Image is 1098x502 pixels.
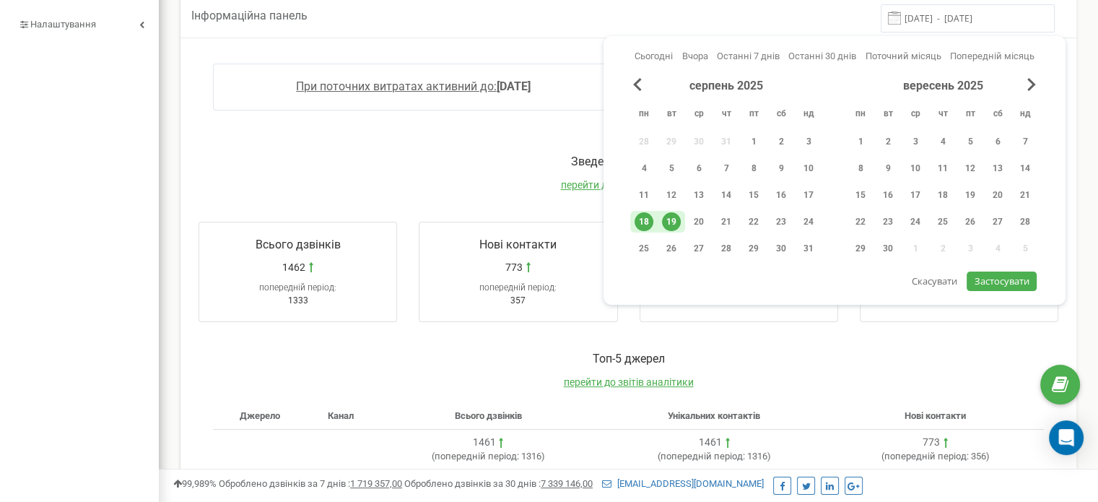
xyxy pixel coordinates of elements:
span: попередній період: [434,451,518,462]
div: пн 25 серп 2025 р. [630,238,658,259]
div: нд 3 серп 2025 р. [795,131,822,152]
div: ср 24 вер 2025 р. [902,211,929,233]
div: 27 [988,212,1007,231]
div: 19 [662,212,681,231]
div: пт 19 вер 2025 р. [957,184,984,206]
div: нд 31 серп 2025 р. [795,238,822,259]
div: 2 [879,132,897,151]
div: 29 [744,239,763,258]
div: 20 [689,212,708,231]
div: ср 3 вер 2025 р. [902,131,929,152]
span: Інформаційна панель [191,9,308,22]
u: 1 719 357,00 [350,478,402,489]
u: 7 339 146,00 [541,478,593,489]
div: 1461 [699,436,722,450]
span: Оброблено дзвінків за 7 днів : [219,478,402,489]
div: 10 [906,159,925,178]
div: чт 21 серп 2025 р. [713,211,740,233]
abbr: четвер [932,104,954,126]
div: нд 14 вер 2025 р. [1011,157,1039,179]
div: 13 [988,159,1007,178]
div: пн 1 вер 2025 р. [847,131,874,152]
div: 7 [1016,132,1034,151]
div: 21 [1016,186,1034,204]
span: 773 [505,260,523,274]
span: Оброблено дзвінків за 30 днів : [404,478,593,489]
div: 1461 [472,436,495,450]
abbr: п’ятниця [959,104,981,126]
abbr: понеділок [633,104,655,126]
span: Попередній місяць [950,51,1034,61]
div: чт 25 вер 2025 р. [929,211,957,233]
span: Previous Month [633,78,642,91]
div: пт 29 серп 2025 р. [740,238,767,259]
div: чт 7 серп 2025 р. [713,157,740,179]
span: попередній період: [259,282,336,293]
abbr: субота [987,104,1008,126]
div: 1 [851,132,870,151]
span: 1333 [288,295,308,306]
div: 21 [717,212,736,231]
div: нд 17 серп 2025 р. [795,184,822,206]
div: 8 [744,159,763,178]
div: нд 10 серп 2025 р. [795,157,822,179]
div: вт 26 серп 2025 р. [658,238,685,259]
div: 11 [933,159,952,178]
div: сб 6 вер 2025 р. [984,131,1011,152]
div: 24 [799,212,818,231]
div: пт 5 вер 2025 р. [957,131,984,152]
span: Унікальних контактів [668,410,760,421]
div: 12 [961,159,980,178]
span: 9годин 53хвилини [701,295,777,306]
div: 16 [772,186,790,204]
span: Toп-5 джерел [593,352,665,365]
span: 99,989% [173,478,217,489]
div: ср 6 серп 2025 р. [685,157,713,179]
div: 27 [689,239,708,258]
div: пн 15 вер 2025 р. [847,184,874,206]
span: При поточних витратах активний до: [296,79,497,93]
div: 8 [851,159,870,178]
div: 5 [662,159,681,178]
div: 14 [1016,159,1034,178]
div: 26 [961,212,980,231]
div: 9 [772,159,790,178]
div: 3 [799,132,818,151]
div: сб 23 серп 2025 р. [767,211,795,233]
span: 1462 [282,260,305,274]
span: перейти до звітів аналітики [564,376,694,388]
span: Останні 30 днів [788,51,856,61]
abbr: вівторок [661,104,682,126]
div: сб 30 серп 2025 р. [767,238,795,259]
span: Вчора [682,51,708,61]
div: серпень 2025 [630,78,822,95]
div: 6 [988,132,1007,151]
div: 16 [879,186,897,204]
div: чт 4 вер 2025 р. [929,131,957,152]
span: ( 1316 ) [431,451,544,462]
span: Зведені дані дзвінків [571,155,687,168]
div: 773 [923,436,940,450]
abbr: неділя [798,104,819,126]
div: 24 [906,212,925,231]
div: вт 12 серп 2025 р. [658,184,685,206]
div: чт 18 вер 2025 р. [929,184,957,206]
abbr: середа [905,104,926,126]
div: 23 [879,212,897,231]
span: попередній період: [479,282,557,293]
div: пт 22 серп 2025 р. [740,211,767,233]
div: 4 [933,132,952,151]
div: 10 [799,159,818,178]
span: Застосувати [975,274,1029,287]
div: пт 12 вер 2025 р. [957,157,984,179]
div: вт 5 серп 2025 р. [658,157,685,179]
abbr: четвер [715,104,737,126]
div: пн 18 серп 2025 р. [630,211,658,233]
div: 25 [933,212,952,231]
div: пт 1 серп 2025 р. [740,131,767,152]
div: 26 [662,239,681,258]
a: [EMAIL_ADDRESS][DOMAIN_NAME] [602,478,764,489]
div: Open Intercom Messenger [1049,420,1084,455]
span: 357 [510,295,526,306]
abbr: неділя [1014,104,1036,126]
